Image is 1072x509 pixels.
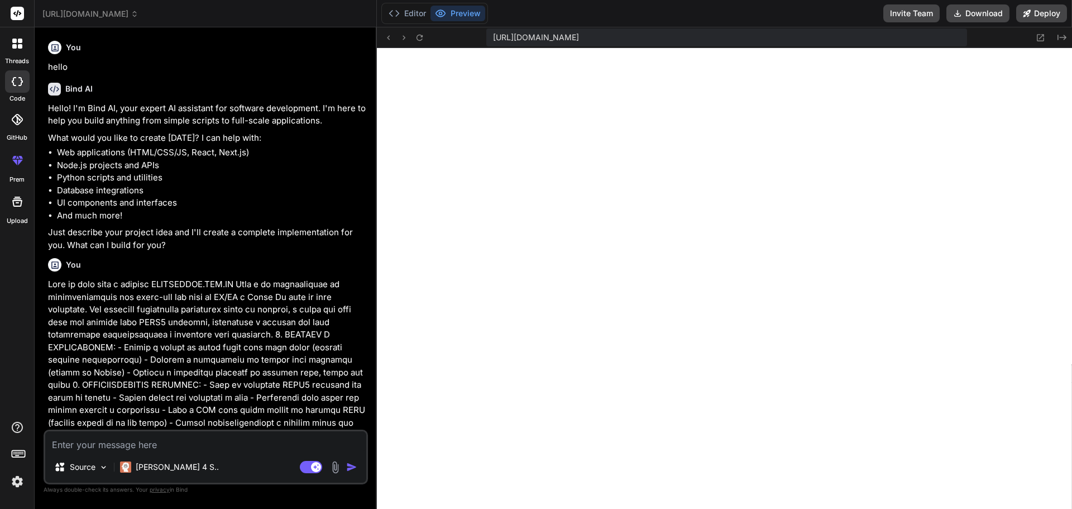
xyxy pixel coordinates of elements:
[66,259,81,270] h6: You
[57,210,366,222] li: And much more!
[57,159,366,172] li: Node.js projects and APIs
[8,472,27,491] img: settings
[9,94,25,103] label: code
[66,42,81,53] h6: You
[57,146,366,159] li: Web applications (HTML/CSS/JS, React, Next.js)
[48,102,366,127] p: Hello! I'm Bind AI, your expert AI assistant for software development. I'm here to help you build...
[120,462,131,473] img: Claude 4 Sonnet
[9,175,25,184] label: prem
[57,184,366,197] li: Database integrations
[5,56,29,66] label: threads
[7,216,28,226] label: Upload
[946,4,1009,22] button: Download
[883,4,940,22] button: Invite Team
[57,197,366,210] li: UI components and interfaces
[48,132,366,145] p: What would you like to create [DATE]? I can help with:
[430,6,485,21] button: Preview
[329,461,342,474] img: attachment
[48,226,366,251] p: Just describe your project idea and I'll create a complete implementation for you. What can I bui...
[7,133,27,142] label: GitHub
[1016,4,1067,22] button: Deploy
[57,172,366,184] li: Python scripts and utilities
[377,48,1072,509] iframe: Preview
[136,462,219,473] p: [PERSON_NAME] 4 S..
[65,83,93,94] h6: Bind AI
[99,463,108,472] img: Pick Models
[493,32,579,43] span: [URL][DOMAIN_NAME]
[42,8,138,20] span: [URL][DOMAIN_NAME]
[44,484,368,495] p: Always double-check its answers. Your in Bind
[150,486,170,493] span: privacy
[346,462,357,473] img: icon
[70,462,95,473] p: Source
[48,61,366,74] p: hello
[384,6,430,21] button: Editor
